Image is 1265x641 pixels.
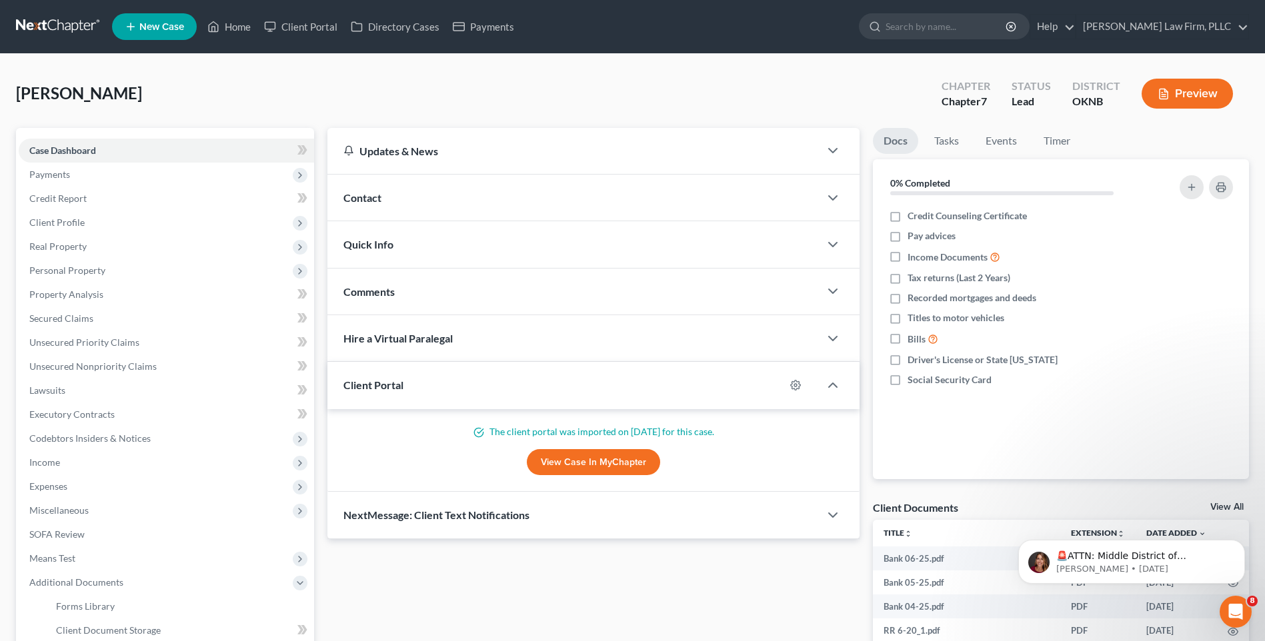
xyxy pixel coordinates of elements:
a: [PERSON_NAME] Law Firm, PLLC [1076,15,1248,39]
span: Recorded mortgages and deeds [908,291,1036,305]
a: Unsecured Priority Claims [19,330,314,354]
strong: 0% Completed [890,177,950,189]
span: Codebtors Insiders & Notices [29,432,151,444]
span: Comments [343,285,395,298]
a: Property Analysis [19,283,314,307]
span: Quick Info [343,238,393,251]
a: Executory Contracts [19,402,314,426]
span: NextMessage: Client Text Notifications [343,508,529,521]
a: View Case in MyChapter [527,449,660,476]
div: District [1072,79,1120,94]
span: Social Security Card [908,373,992,386]
span: Tax returns (Last 2 Years) [908,271,1010,285]
span: Income [29,456,60,468]
span: Client Document Storage [56,624,161,636]
span: New Case [139,22,184,32]
a: Credit Report [19,187,314,211]
a: Titleunfold_more [884,528,912,538]
td: [DATE] [1136,594,1217,618]
td: PDF [1060,594,1136,618]
div: OKNB [1072,94,1120,109]
span: Property Analysis [29,289,103,300]
span: Driver's License or State [US_STATE] [908,353,1058,366]
p: The client portal was imported on [DATE] for this case. [343,425,844,438]
span: Credit Report [29,193,87,204]
a: Home [201,15,257,39]
iframe: Intercom notifications message [998,512,1265,605]
span: 8 [1247,596,1258,606]
a: Forms Library [45,594,314,618]
span: Client Profile [29,217,85,228]
span: Real Property [29,241,87,252]
span: Hire a Virtual Paralegal [343,332,453,344]
a: Timer [1033,128,1081,154]
a: Client Portal [257,15,344,39]
a: Case Dashboard [19,139,314,163]
span: Additional Documents [29,576,123,588]
span: Case Dashboard [29,145,96,156]
span: Forms Library [56,600,115,612]
a: Lawsuits [19,378,314,402]
i: unfold_more [904,530,912,538]
a: Help [1030,15,1075,39]
span: Income Documents [908,251,988,264]
a: Docs [873,128,918,154]
div: Chapter [942,94,990,109]
div: Updates & News [343,144,804,158]
span: Bills [908,332,926,346]
span: Unsecured Priority Claims [29,336,139,348]
span: Secured Claims [29,313,93,324]
div: Client Documents [873,500,958,514]
div: Chapter [942,79,990,94]
span: Expenses [29,480,67,492]
a: Unsecured Nonpriority Claims [19,354,314,378]
span: Credit Counseling Certificate [908,209,1027,223]
span: Personal Property [29,265,105,276]
span: Client Portal [343,378,403,391]
span: Pay advices [908,229,956,243]
span: Payments [29,169,70,180]
td: Bank 04-25.pdf [873,594,1060,618]
span: SOFA Review [29,528,85,540]
div: Lead [1012,94,1051,109]
a: Directory Cases [344,15,446,39]
a: SOFA Review [19,522,314,546]
div: Status [1012,79,1051,94]
a: Tasks [924,128,970,154]
a: Secured Claims [19,307,314,330]
span: Executory Contracts [29,408,115,420]
span: Miscellaneous [29,504,89,516]
span: Contact [343,191,381,204]
span: Means Test [29,552,75,564]
span: Titles to motor vehicles [908,311,1004,324]
span: Lawsuits [29,384,65,396]
span: Unsecured Nonpriority Claims [29,360,157,372]
span: 7 [981,95,987,107]
td: Bank 05-25.pdf [873,570,1060,594]
button: Preview [1142,79,1233,109]
input: Search by name... [886,14,1008,39]
a: View All [1210,502,1244,512]
td: Bank 06-25.pdf [873,546,1060,570]
a: Events [975,128,1028,154]
a: Payments [446,15,521,39]
span: [PERSON_NAME] [16,83,142,103]
iframe: Intercom live chat [1220,596,1252,628]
